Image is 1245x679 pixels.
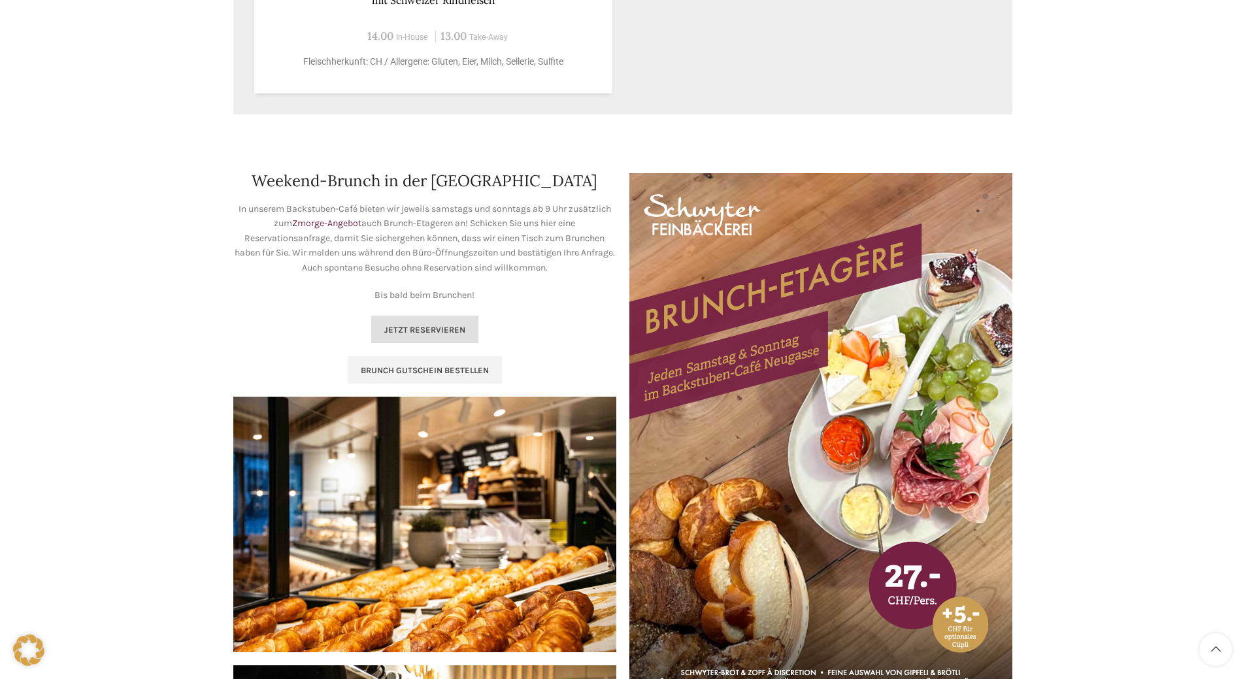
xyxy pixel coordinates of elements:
[233,288,616,303] p: Bis bald beim Brunchen!
[371,316,478,343] a: Jetzt reservieren
[348,356,502,384] a: Brunch Gutschein bestellen
[233,173,616,189] h2: Weekend-Brunch in der [GEOGRAPHIC_DATA]
[384,325,465,335] span: Jetzt reservieren
[292,218,361,229] a: Zmorge-Angebot
[270,55,596,69] p: Fleischherkunft: CH / Allergene: Gluten, Eier, Milch, Sellerie, Sulfite
[1199,633,1232,666] a: Scroll to top button
[233,202,616,275] p: In unserem Backstuben-Café bieten wir jeweils samstags und sonntags ab 9 Uhr zusätzlich zum auch ...
[396,33,428,42] span: In-House
[361,365,489,376] span: Brunch Gutschein bestellen
[440,29,467,43] span: 13.00
[367,29,393,43] span: 14.00
[469,33,508,42] span: Take-Away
